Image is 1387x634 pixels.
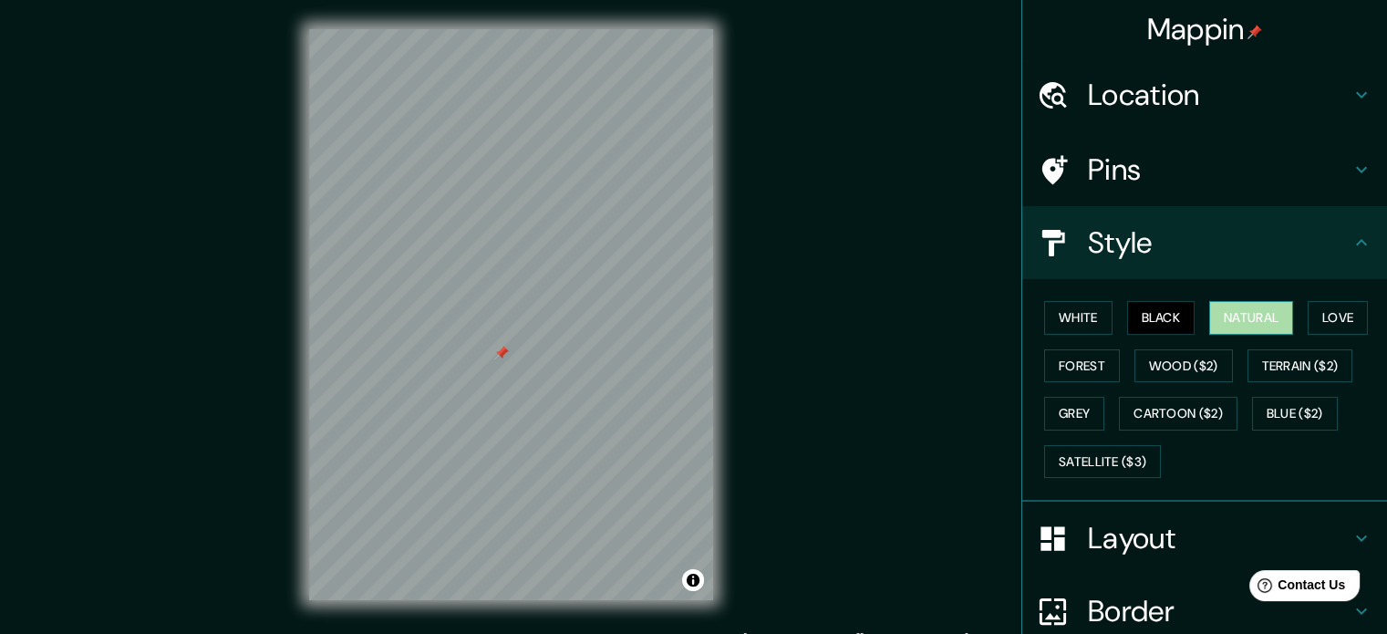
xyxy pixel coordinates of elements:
button: Forest [1044,349,1120,383]
div: Location [1022,58,1387,131]
h4: Mappin [1147,11,1263,47]
button: Love [1308,301,1368,335]
button: Natural [1209,301,1293,335]
h4: Border [1088,593,1351,629]
h4: Layout [1088,520,1351,556]
div: Layout [1022,502,1387,575]
button: Black [1127,301,1196,335]
img: pin-icon.png [1247,25,1262,39]
div: Pins [1022,133,1387,206]
h4: Location [1088,77,1351,113]
button: Cartoon ($2) [1119,397,1237,431]
button: White [1044,301,1113,335]
button: Grey [1044,397,1104,431]
button: Satellite ($3) [1044,445,1161,479]
button: Terrain ($2) [1247,349,1353,383]
button: Blue ($2) [1252,397,1338,431]
iframe: Help widget launcher [1225,563,1367,614]
div: Style [1022,206,1387,279]
button: Toggle attribution [682,569,704,591]
button: Wood ($2) [1134,349,1233,383]
h4: Style [1088,224,1351,261]
h4: Pins [1088,151,1351,188]
canvas: Map [309,29,713,600]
